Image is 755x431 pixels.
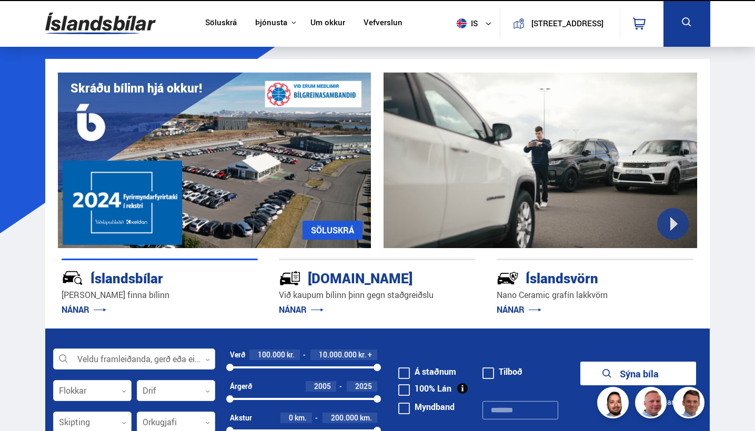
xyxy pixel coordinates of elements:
img: FbJEzSuNWCJXmdc-.webp [675,388,706,420]
img: nhp88E3Fdnt1Opn2.png [599,388,630,420]
a: Vefverslun [364,18,402,29]
p: Við kaupum bílinn þinn gegn staðgreiðslu [279,289,476,301]
div: [DOMAIN_NAME] [279,268,438,286]
span: 2005 [314,381,331,391]
span: kr. [358,351,366,359]
img: G0Ugv5HjCgRt.svg [45,6,156,40]
p: Nano Ceramic grafín lakkvörn [497,289,693,301]
label: 100% Lán [398,384,451,393]
img: -Svtn6bYgwAsiwNX.svg [497,267,519,289]
span: 0 [289,413,293,423]
div: Árgerð [230,382,252,391]
a: NÁNAR [279,304,324,315]
span: km. [360,414,372,422]
div: Verð [230,351,245,359]
a: NÁNAR [497,304,541,315]
img: eKx6w-_Home_640_.png [58,73,371,248]
label: Myndband [398,403,455,411]
a: Söluskrá [205,18,237,29]
span: + [368,351,372,359]
label: Á staðnum [398,367,456,376]
img: svg+xml;base64,PHN2ZyB4bWxucz0iaHR0cDovL3d3dy53My5vcmcvMjAwMC9zdmciIHdpZHRoPSI1MTIiIGhlaWdodD0iNT... [457,18,467,28]
label: Tilboð [482,367,522,376]
a: NÁNAR [62,304,106,315]
span: 2025 [355,381,372,391]
button: [STREET_ADDRESS] [529,19,606,28]
span: 200.000 [331,413,358,423]
span: kr. [287,351,295,359]
div: Íslandsbílar [62,268,221,286]
button: Þjónusta [255,18,287,28]
span: is [452,18,479,28]
span: 100.000 [258,350,285,360]
span: 10.000.000 [319,350,357,360]
img: tr5P-W3DuiFaO7aO.svg [279,267,301,289]
a: Um okkur [310,18,345,29]
button: is [452,8,500,39]
p: [PERSON_NAME] finna bílinn [62,289,258,301]
a: SÖLUSKRÁ [303,221,363,240]
button: Sýna bíla [580,362,696,385]
span: km. [295,414,307,422]
img: siFngHWaQ9KaOqBr.png [637,388,668,420]
div: Íslandsvörn [497,268,656,286]
a: [STREET_ADDRESS] [506,8,613,38]
div: Akstur [230,414,252,422]
img: JRvxyua_JYH6wB4c.svg [62,267,84,289]
h1: Skráðu bílinn hjá okkur! [71,81,202,95]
